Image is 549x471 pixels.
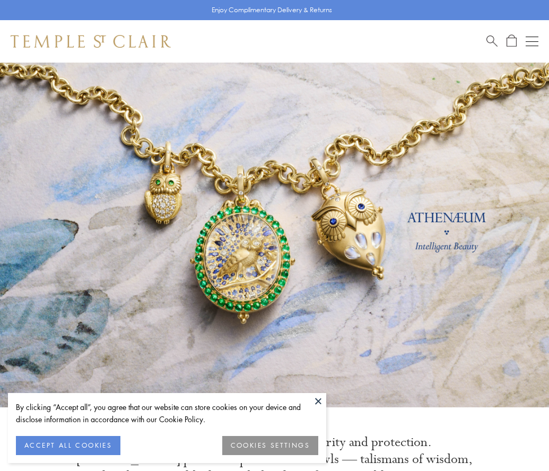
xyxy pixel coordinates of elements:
[16,401,318,425] div: By clicking “Accept all”, you agree that our website can store cookies on your device and disclos...
[11,35,171,48] img: Temple St. Clair
[507,34,517,48] a: Open Shopping Bag
[16,436,120,455] button: ACCEPT ALL COOKIES
[486,34,498,48] a: Search
[212,5,332,15] p: Enjoy Complimentary Delivery & Returns
[526,35,538,48] button: Open navigation
[222,436,318,455] button: COOKIES SETTINGS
